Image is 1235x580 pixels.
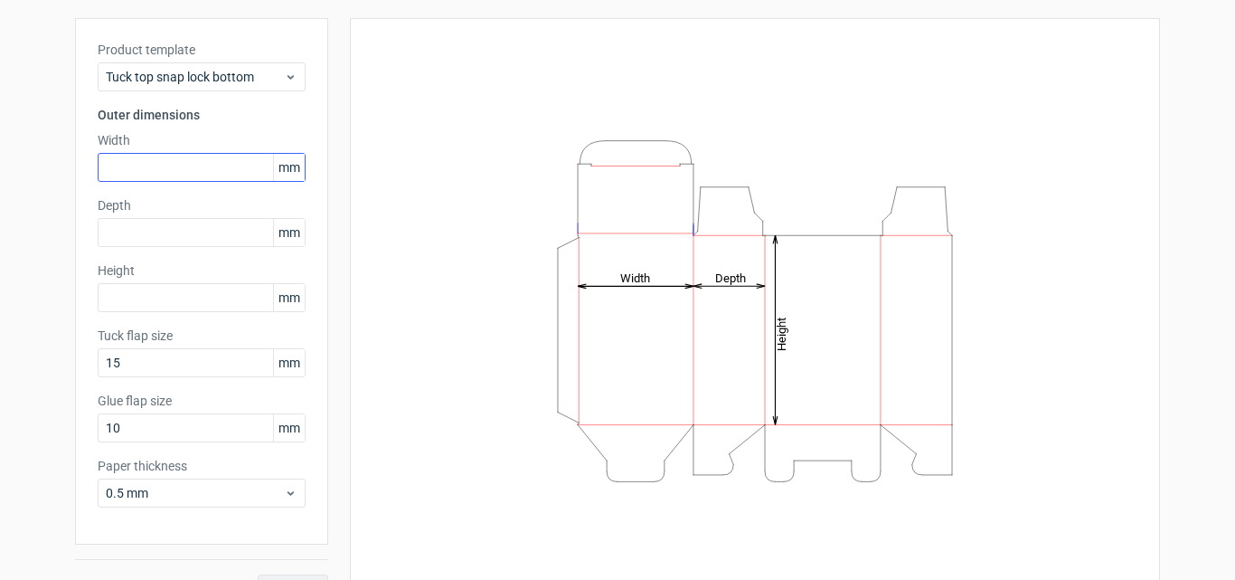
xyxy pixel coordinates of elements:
span: mm [273,154,305,181]
span: mm [273,284,305,311]
span: mm [273,414,305,442]
span: mm [273,219,305,246]
h3: Outer dimensions [98,106,306,124]
label: Tuck flap size [98,327,306,345]
label: Glue flap size [98,392,306,410]
label: Paper thickness [98,457,306,475]
label: Depth [98,196,306,214]
span: Tuck top snap lock bottom [106,68,284,86]
span: mm [273,349,305,376]
span: 0.5 mm [106,484,284,502]
label: Product template [98,41,306,59]
label: Height [98,261,306,280]
tspan: Depth [715,271,746,284]
tspan: Width [620,271,650,284]
tspan: Height [775,317,788,350]
label: Width [98,131,306,149]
